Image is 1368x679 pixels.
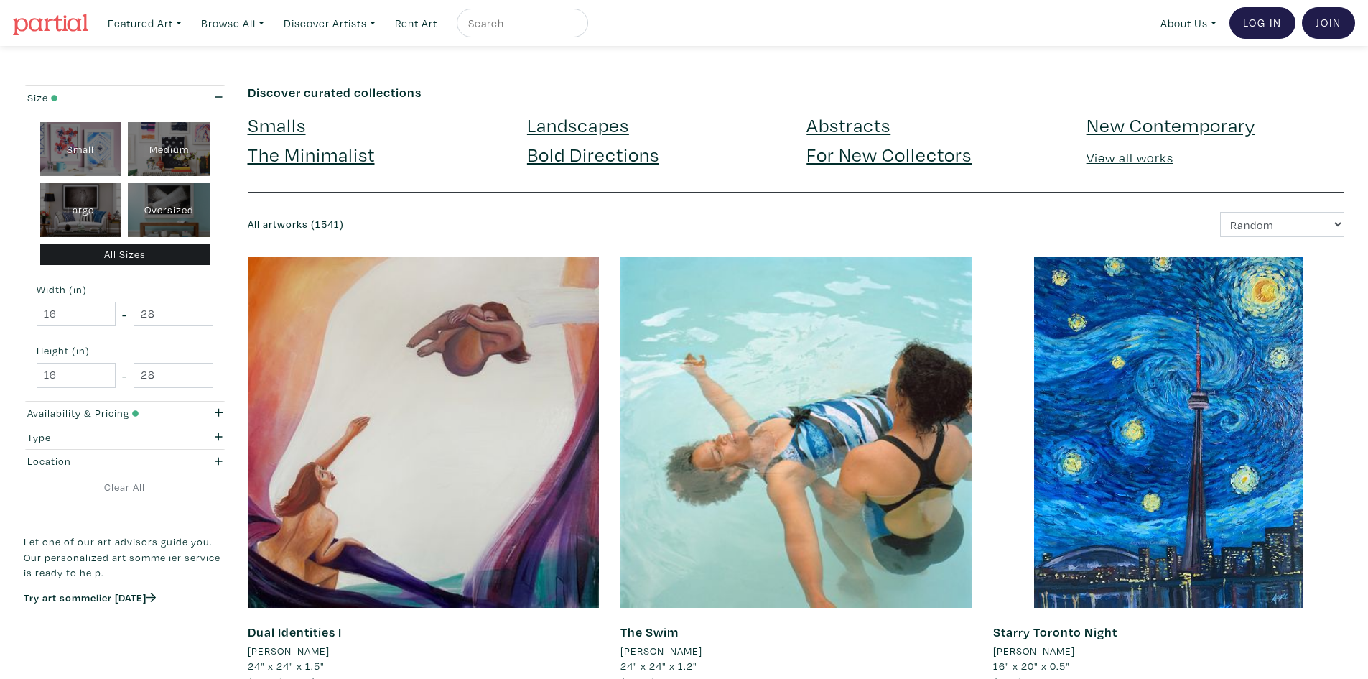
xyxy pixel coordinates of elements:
div: Size [27,90,169,106]
a: The Swim [620,624,679,640]
a: For New Collectors [806,142,972,167]
p: Let one of our art advisors guide you. Our personalized art sommelier service is ready to help. [24,534,226,581]
li: [PERSON_NAME] [993,643,1075,659]
a: Abstracts [806,112,890,137]
a: Join [1302,7,1355,39]
div: Small [40,122,122,177]
li: [PERSON_NAME] [620,643,702,659]
a: Smalls [248,112,306,137]
div: Location [27,453,169,469]
div: All Sizes [40,244,210,266]
li: [PERSON_NAME] [248,643,330,659]
button: Availability & Pricing [24,402,226,425]
h6: Discover curated collections [248,85,1345,101]
a: Featured Art [101,9,188,38]
a: View all works [1087,149,1173,166]
a: Log In [1229,7,1295,39]
h6: All artworks (1541) [248,218,786,231]
a: [PERSON_NAME] [620,643,972,659]
a: Dual Identities I [248,624,342,640]
div: Type [27,430,169,445]
a: Discover Artists [277,9,382,38]
span: 16" x 20" x 0.5" [993,659,1070,673]
input: Search [467,14,574,32]
a: Landscapes [527,112,629,137]
button: Location [24,450,226,474]
span: 24" x 24" x 1.2" [620,659,697,673]
a: Try art sommelier [DATE] [24,591,156,604]
small: Height (in) [37,346,213,356]
button: Size [24,86,226,109]
a: New Contemporary [1087,112,1255,137]
div: Medium [128,122,210,177]
a: [PERSON_NAME] [248,643,599,659]
a: Clear All [24,479,226,495]
span: 24" x 24" x 1.5" [248,659,325,673]
a: Browse All [195,9,271,38]
span: - [122,366,127,385]
a: About Us [1154,9,1223,38]
button: Type [24,425,226,449]
a: Starry Toronto Night [993,624,1117,640]
small: Width (in) [37,285,213,295]
div: Availability & Pricing [27,405,169,421]
a: Bold Directions [527,142,659,167]
a: The Minimalist [248,142,375,167]
div: Large [40,183,122,237]
span: - [122,305,127,324]
a: Rent Art [388,9,444,38]
a: [PERSON_NAME] [993,643,1344,659]
div: Oversized [128,183,210,237]
iframe: Customer reviews powered by Trustpilot [24,619,226,650]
